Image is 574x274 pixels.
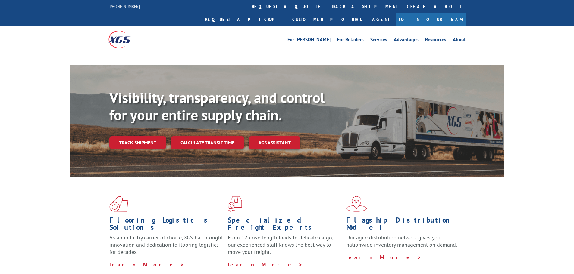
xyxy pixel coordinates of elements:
[346,217,460,234] h1: Flagship Distribution Model
[109,217,223,234] h1: Flooring Logistics Solutions
[109,136,166,149] a: Track shipment
[396,13,466,26] a: Join Our Team
[228,196,242,212] img: xgs-icon-focused-on-flooring-red
[425,37,446,44] a: Resources
[109,234,223,255] span: As an industry carrier of choice, XGS has brought innovation and dedication to flooring logistics...
[109,88,325,124] b: Visibility, transparency, and control for your entire supply chain.
[108,3,140,9] a: [PHONE_NUMBER]
[201,13,288,26] a: Request a pickup
[394,37,419,44] a: Advantages
[288,13,366,26] a: Customer Portal
[171,136,244,149] a: Calculate transit time
[346,234,457,248] span: Our agile distribution network gives you nationwide inventory management on demand.
[337,37,364,44] a: For Retailers
[228,234,342,261] p: From 123 overlength loads to delicate cargo, our experienced staff knows the best way to move you...
[370,37,387,44] a: Services
[109,196,128,212] img: xgs-icon-total-supply-chain-intelligence-red
[287,37,331,44] a: For [PERSON_NAME]
[109,261,184,268] a: Learn More >
[453,37,466,44] a: About
[366,13,396,26] a: Agent
[228,217,342,234] h1: Specialized Freight Experts
[346,254,421,261] a: Learn More >
[228,261,303,268] a: Learn More >
[346,196,367,212] img: xgs-icon-flagship-distribution-model-red
[249,136,300,149] a: XGS ASSISTANT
